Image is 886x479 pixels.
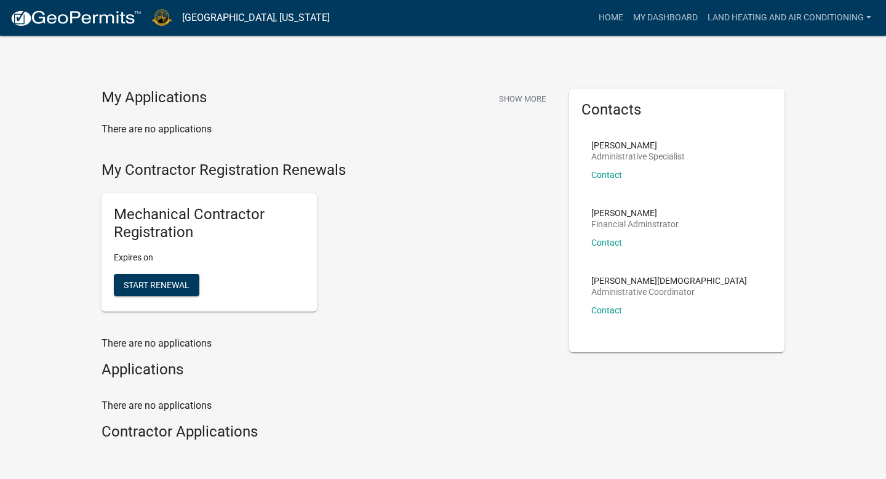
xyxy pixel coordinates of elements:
[591,288,747,296] p: Administrative Coordinator
[591,276,747,285] p: [PERSON_NAME][DEMOGRAPHIC_DATA]
[591,209,679,217] p: [PERSON_NAME]
[628,6,703,30] a: My Dashboard
[102,361,551,384] wm-workflow-list-section: Applications
[594,6,628,30] a: Home
[114,251,305,264] p: Expires on
[114,206,305,241] h5: Mechanical Contractor Registration
[591,141,685,150] p: [PERSON_NAME]
[591,170,622,180] a: Contact
[124,280,190,289] span: Start Renewal
[151,9,172,26] img: La Porte County, Indiana
[102,398,551,413] p: There are no applications
[703,6,876,30] a: Land Heating and Air Conditioning
[591,220,679,228] p: Financial Adminstrator
[102,361,551,379] h4: Applications
[494,89,551,109] button: Show More
[591,152,685,161] p: Administrative Specialist
[591,238,622,248] a: Contact
[102,336,551,351] p: There are no applications
[102,161,551,321] wm-registration-list-section: My Contractor Registration Renewals
[114,274,199,296] button: Start Renewal
[102,423,551,446] wm-workflow-list-section: Contractor Applications
[182,7,330,28] a: [GEOGRAPHIC_DATA], [US_STATE]
[591,305,622,315] a: Contact
[102,423,551,441] h4: Contractor Applications
[581,101,772,119] h5: Contacts
[102,161,551,179] h4: My Contractor Registration Renewals
[102,122,551,137] p: There are no applications
[102,89,207,107] h4: My Applications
